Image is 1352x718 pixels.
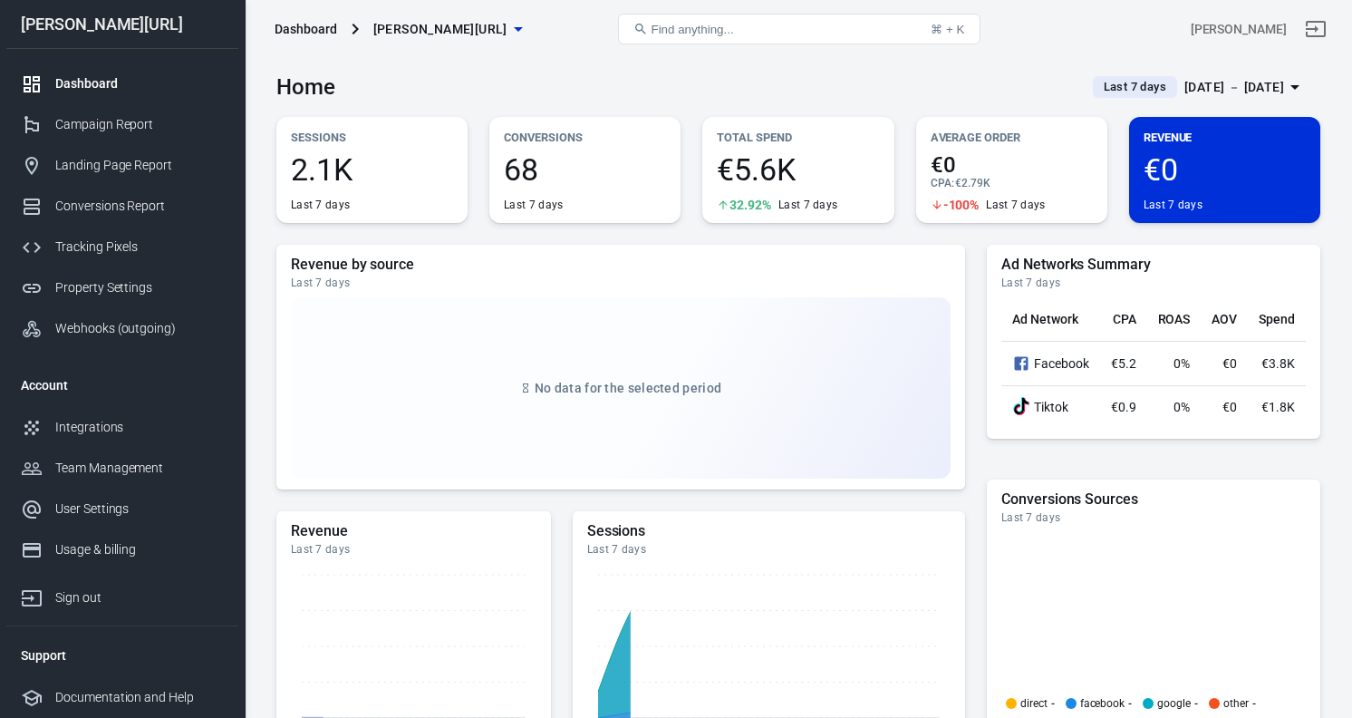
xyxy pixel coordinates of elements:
[717,154,879,185] span: €5.6K
[1001,256,1306,274] h5: Ad Networks Summary
[729,199,771,211] span: 32.92%
[291,198,350,212] div: Last 7 days
[1252,698,1256,709] span: -
[275,20,337,38] div: Dashboard
[1173,356,1190,371] span: 0%
[6,145,238,186] a: Landing Page Report
[55,588,224,607] div: Sign out
[1248,297,1306,342] th: Spend
[6,63,238,104] a: Dashboard
[55,74,224,93] div: Dashboard
[778,198,837,212] div: Last 7 days
[1261,400,1295,414] span: €1.8K
[1111,400,1136,414] span: €0.9
[1001,510,1306,525] div: Last 7 days
[6,16,238,33] div: [PERSON_NAME][URL]
[1128,698,1132,709] span: -
[618,14,980,44] button: Find anything...⌘ + K
[6,529,238,570] a: Usage & billing
[1223,698,1249,709] p: other
[1051,698,1055,709] span: -
[55,156,224,175] div: Landing Page Report
[1191,20,1287,39] div: Account id: Zo3YXUXY
[6,308,238,349] a: Webhooks (outgoing)
[1078,73,1320,102] button: Last 7 days[DATE] － [DATE]
[291,256,951,274] h5: Revenue by source
[6,104,238,145] a: Campaign Report
[955,177,990,189] span: €2.79K
[1012,353,1030,374] svg: Facebook Ads
[1012,353,1089,374] div: Facebook
[6,634,238,677] li: Support
[504,154,666,185] span: 68
[1012,397,1089,417] div: Tiktok
[55,278,224,297] div: Property Settings
[1020,698,1048,709] p: direct
[291,542,536,557] div: Last 7 days
[6,407,238,448] a: Integrations
[1201,297,1248,342] th: AOV
[717,128,879,147] p: Total Spend
[6,227,238,267] a: Tracking Pixels
[6,267,238,308] a: Property Settings
[6,186,238,227] a: Conversions Report
[1194,698,1198,709] span: -
[55,418,224,437] div: Integrations
[652,23,734,36] span: Find anything...
[55,238,224,257] div: Tracking Pixels
[6,489,238,529] a: User Settings
[504,128,666,147] p: Conversions
[55,688,224,707] div: Documentation and Help
[943,199,980,211] span: -100%
[55,319,224,338] div: Webhooks (outgoing)
[1222,400,1237,414] span: €0
[6,448,238,489] a: Team Management
[1001,276,1306,290] div: Last 7 days
[55,459,224,478] div: Team Management
[1096,78,1173,96] span: Last 7 days
[931,23,964,36] div: ⌘ + K
[291,522,536,540] h5: Revenue
[55,540,224,559] div: Usage & billing
[1144,128,1306,147] p: Revenue
[587,542,951,557] div: Last 7 days
[535,381,721,395] span: No data for the selected period
[291,154,453,185] span: 2.1K
[55,500,224,519] div: User Settings
[504,198,563,212] div: Last 7 days
[1001,490,1306,509] h5: Conversions Sources
[931,154,1093,176] span: €0
[55,197,224,216] div: Conversions Report
[931,177,955,189] span: CPA :
[1001,297,1100,342] th: Ad Network
[931,128,1093,147] p: Average Order
[1144,154,1306,185] span: €0
[1144,198,1202,212] div: Last 7 days
[1111,356,1136,371] span: €5.2
[55,115,224,134] div: Campaign Report
[366,13,529,46] button: [PERSON_NAME][URL]
[1184,76,1284,99] div: [DATE] － [DATE]
[291,276,951,290] div: Last 7 days
[1157,698,1191,709] p: google
[1222,356,1237,371] span: €0
[1173,400,1190,414] span: 0%
[1147,297,1202,342] th: ROAS
[587,522,951,540] h5: Sessions
[373,18,507,41] span: glorya.ai
[1100,297,1147,342] th: CPA
[1012,397,1030,417] div: TikTok Ads
[1080,698,1125,709] p: facebook
[291,128,453,147] p: Sessions
[986,198,1045,212] div: Last 7 days
[1294,7,1338,51] a: Sign out
[1261,356,1295,371] span: €3.8K
[276,74,335,100] h3: Home
[6,570,238,618] a: Sign out
[6,364,238,407] li: Account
